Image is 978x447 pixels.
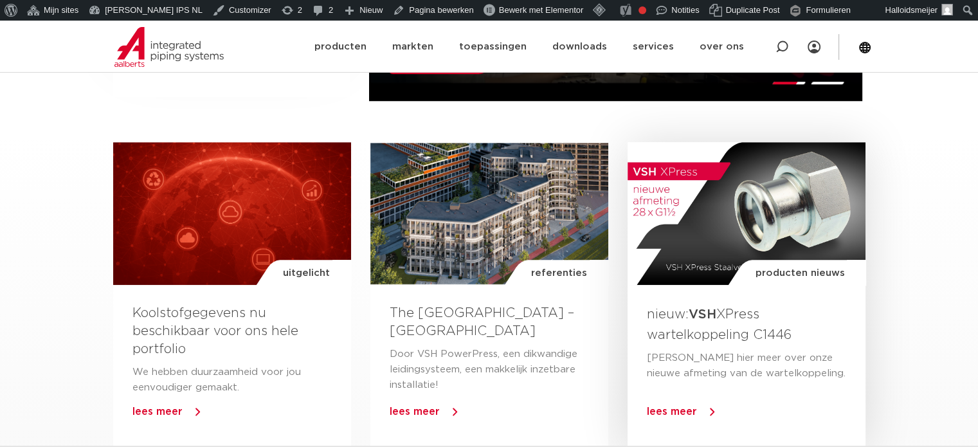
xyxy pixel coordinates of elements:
p: We hebben duurzaamheid voor jou eenvoudiger gemaakt. [132,365,332,396]
a: lees meer [647,406,697,417]
span: Bewerk met Elementor [499,5,584,15]
span: referenties [531,260,587,287]
nav: Menu [808,21,820,73]
div: Focus keyphrase niet ingevuld [638,6,646,14]
span: uitgelicht [283,260,330,287]
: my IPS [808,21,820,73]
a: producten [314,21,366,73]
a: The [GEOGRAPHIC_DATA] – [GEOGRAPHIC_DATA] [390,307,574,338]
span: idsmeijer [904,5,937,15]
a: lees meer [390,406,440,417]
a: toepassingen [458,21,526,73]
a: downloads [552,21,606,73]
a: Koolstofgegevens nu beschikbaar voor ons hele portfolio [132,307,298,356]
a: lees meer [132,406,183,417]
li: Page dot 1 [772,82,806,84]
strong: VSH [689,308,716,321]
p: [PERSON_NAME] hier meer over onze nieuwe afmeting van de wartelkoppeling. [647,351,846,381]
a: over ons [699,21,743,73]
li: Page dot 2 [810,82,844,84]
a: markten [392,21,433,73]
a: nieuw:VSHXPress wartelkoppeling C1446 [647,308,792,341]
a: services [632,21,673,73]
span: producten nieuws [755,260,844,287]
nav: Menu [314,21,743,73]
p: Door VSH PowerPress, een dikwandige leidingsysteem, een makkelijk inzetbare installatie! [390,347,589,393]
